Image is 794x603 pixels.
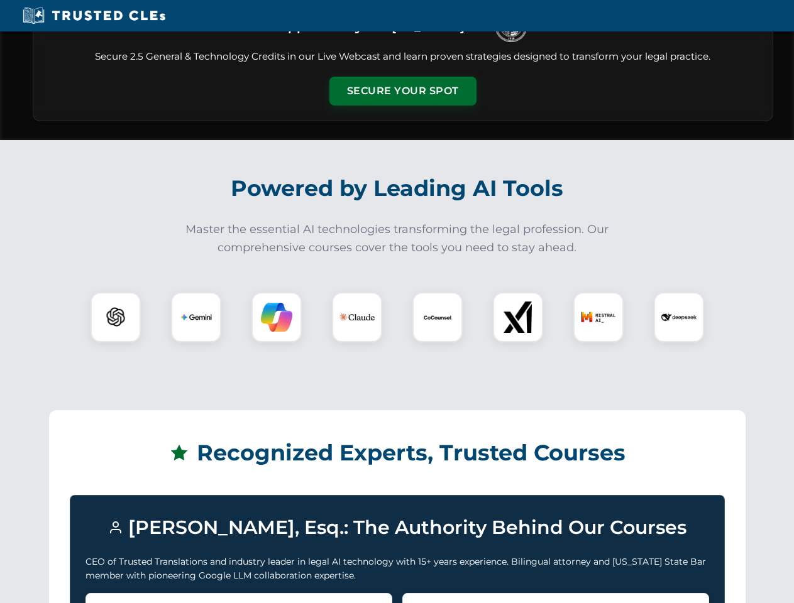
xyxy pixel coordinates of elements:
[85,555,709,583] p: CEO of Trusted Translations and industry leader in legal AI technology with 15+ years experience....
[171,292,221,342] div: Gemini
[177,220,617,257] p: Master the essential AI technologies transforming the legal profession. Our comprehensive courses...
[493,292,543,342] div: xAI
[180,301,212,333] img: Gemini Logo
[19,6,169,25] img: Trusted CLEs
[661,300,697,335] img: DeepSeek Logo
[49,166,746,210] h2: Powered by Leading AI Tools
[654,292,704,342] div: DeepSeek
[70,431,725,475] h2: Recognized Experts, Trusted Courses
[261,301,292,333] img: Copilot Logo
[502,301,534,333] img: xAI Logo
[97,299,134,335] img: ChatGPT Logo
[581,300,616,335] img: Mistral AI Logo
[339,300,375,335] img: Claude Logo
[329,77,477,106] button: Secure Your Spot
[251,292,302,342] div: Copilot
[85,511,709,545] h3: [PERSON_NAME], Esq.: The Authority Behind Our Courses
[422,301,453,333] img: CoCounsel Logo
[573,292,624,342] div: Mistral AI
[48,50,758,64] p: Secure 2.5 General & Technology Credits in our Live Webcast and learn proven strategies designed ...
[332,292,382,342] div: Claude
[412,292,463,342] div: CoCounsel
[91,292,141,342] div: ChatGPT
